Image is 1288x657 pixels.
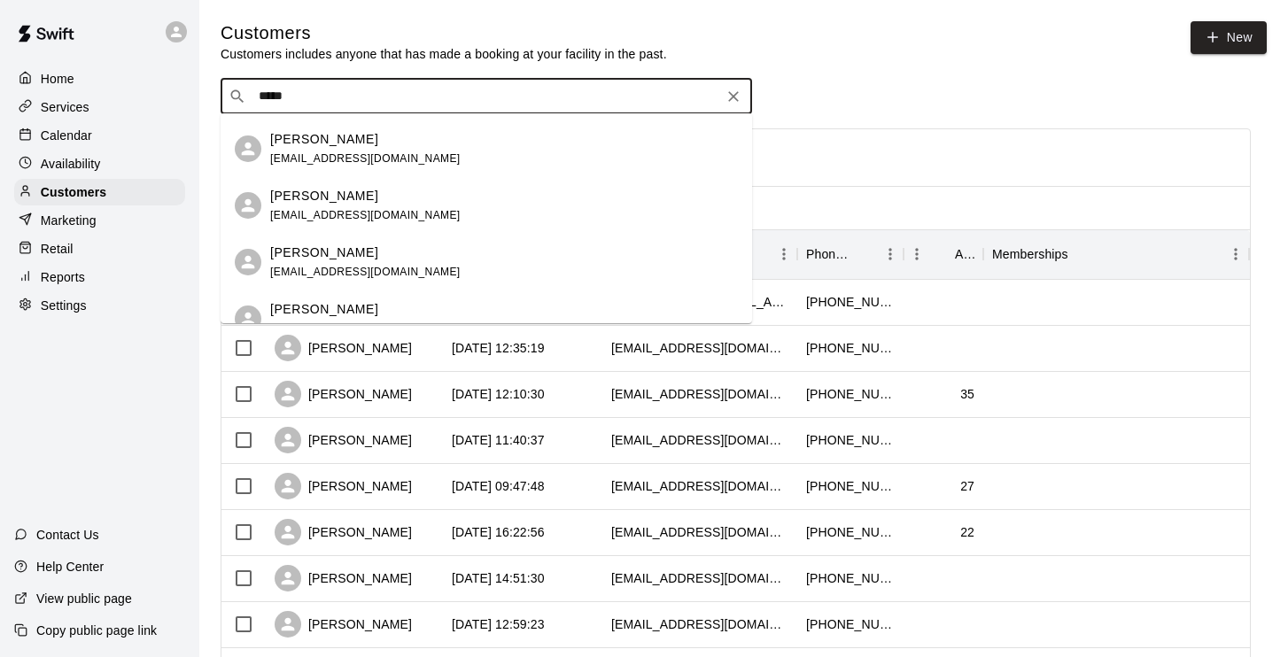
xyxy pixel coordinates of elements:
[235,249,261,275] div: Tyler Colby
[41,127,92,144] p: Calendar
[270,187,378,205] p: [PERSON_NAME]
[611,569,788,587] div: erscdh@gmail.com
[270,130,378,149] p: [PERSON_NAME]
[452,477,545,495] div: 2025-09-11 09:47:48
[36,526,99,544] p: Contact Us
[235,192,261,219] div: Charli Colby
[452,523,545,541] div: 2025-09-10 16:22:56
[1068,242,1093,267] button: Sort
[235,135,261,162] div: Colby Hale
[806,385,895,403] div: +17086682983
[797,229,904,279] div: Phone Number
[270,322,461,335] span: [EMAIL_ADDRESS][DOMAIN_NAME]
[611,615,788,633] div: a3dickson@gmail.com
[877,241,904,267] button: Menu
[41,212,97,229] p: Marketing
[452,385,545,403] div: 2025-09-11 12:10:30
[275,335,412,361] div: [PERSON_NAME]
[270,243,378,262] p: [PERSON_NAME]
[955,229,974,279] div: Age
[14,94,185,120] a: Services
[14,66,185,92] a: Home
[221,45,667,63] p: Customers includes anyone that has made a booking at your facility in the past.
[36,558,104,576] p: Help Center
[41,98,89,116] p: Services
[983,229,1249,279] div: Memberships
[235,305,261,332] div: Daelyn Hale
[41,240,74,258] p: Retail
[806,569,895,587] div: +14255211390
[270,266,461,278] span: [EMAIL_ADDRESS][DOMAIN_NAME]
[611,523,788,541] div: nadigirl03@gmail.com
[611,431,788,449] div: kylewaltersgolf@gmail.com
[14,236,185,262] a: Retail
[806,431,895,449] div: +14806038843
[41,297,87,314] p: Settings
[275,611,412,638] div: [PERSON_NAME]
[14,122,185,149] a: Calendar
[270,209,461,221] span: [EMAIL_ADDRESS][DOMAIN_NAME]
[275,473,412,499] div: [PERSON_NAME]
[41,183,106,201] p: Customers
[806,477,895,495] div: +15025008210
[270,152,461,165] span: [EMAIL_ADDRESS][DOMAIN_NAME]
[721,84,746,109] button: Clear
[960,477,974,495] div: 27
[960,523,974,541] div: 22
[806,615,895,633] div: +14806486569
[221,21,667,45] h5: Customers
[221,79,752,114] div: Search customers by name or email
[611,385,788,403] div: lburchett36@gmail.com
[806,523,895,541] div: +14805496075
[36,590,132,607] p: View public page
[14,179,185,205] a: Customers
[852,242,877,267] button: Sort
[41,155,101,173] p: Availability
[611,339,788,357] div: kimochi808@yahoo.com
[904,229,983,279] div: Age
[930,242,955,267] button: Sort
[960,385,974,403] div: 35
[904,241,930,267] button: Menu
[806,339,895,357] div: +18082812313
[992,229,1068,279] div: Memberships
[275,427,412,453] div: [PERSON_NAME]
[275,381,412,407] div: [PERSON_NAME]
[452,615,545,633] div: 2025-09-10 12:59:23
[806,229,852,279] div: Phone Number
[452,431,545,449] div: 2025-09-11 11:40:37
[275,565,412,591] div: [PERSON_NAME]
[806,293,895,311] div: +19164205902
[41,70,74,88] p: Home
[611,477,788,495] div: lwyattt18@gmail.com
[14,151,185,177] a: Availability
[771,241,797,267] button: Menu
[452,569,545,587] div: 2025-09-10 14:51:30
[41,268,85,286] p: Reports
[1222,241,1249,267] button: Menu
[36,622,157,639] p: Copy public page link
[1191,21,1267,54] a: New
[14,264,185,290] a: Reports
[602,229,797,279] div: Email
[275,519,412,545] div: [PERSON_NAME]
[452,339,545,357] div: 2025-09-11 12:35:19
[14,292,185,319] a: Settings
[14,207,185,234] a: Marketing
[270,300,378,319] p: [PERSON_NAME]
